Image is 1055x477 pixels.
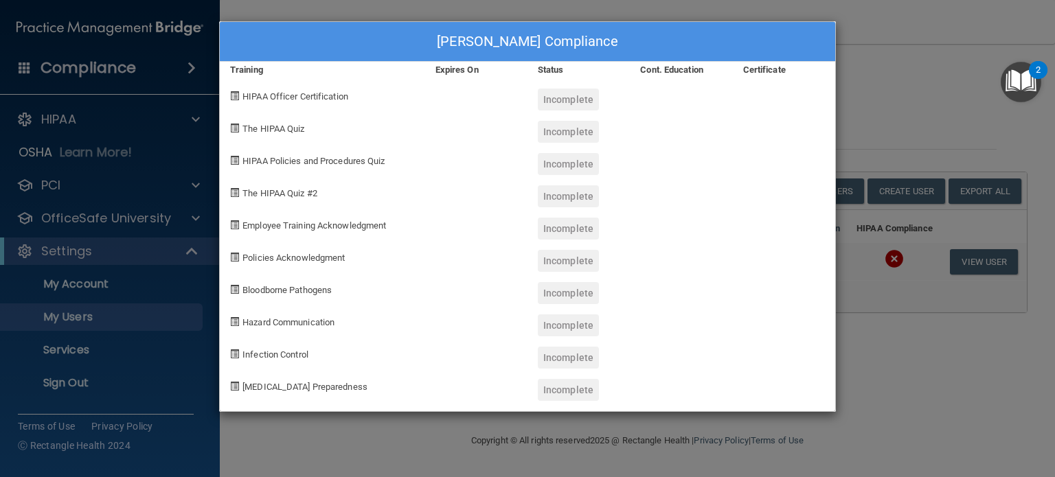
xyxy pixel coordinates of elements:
[242,285,332,295] span: Bloodborne Pathogens
[538,347,599,369] div: Incomplete
[242,220,386,231] span: Employee Training Acknowledgment
[538,153,599,175] div: Incomplete
[220,62,425,78] div: Training
[733,62,835,78] div: Certificate
[538,89,599,110] div: Incomplete
[242,382,367,392] span: [MEDICAL_DATA] Preparedness
[630,62,732,78] div: Cont. Education
[538,314,599,336] div: Incomplete
[242,188,317,198] span: The HIPAA Quiz #2
[538,250,599,272] div: Incomplete
[538,282,599,304] div: Incomplete
[1001,62,1041,102] button: Open Resource Center, 2 new notifications
[538,121,599,143] div: Incomplete
[538,185,599,207] div: Incomplete
[242,349,308,360] span: Infection Control
[425,62,527,78] div: Expires On
[1036,70,1041,88] div: 2
[242,91,348,102] span: HIPAA Officer Certification
[220,22,835,62] div: [PERSON_NAME] Compliance
[242,317,334,327] span: Hazard Communication
[242,124,304,134] span: The HIPAA Quiz
[242,253,345,263] span: Policies Acknowledgment
[538,218,599,240] div: Incomplete
[527,62,630,78] div: Status
[242,156,385,166] span: HIPAA Policies and Procedures Quiz
[538,379,599,401] div: Incomplete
